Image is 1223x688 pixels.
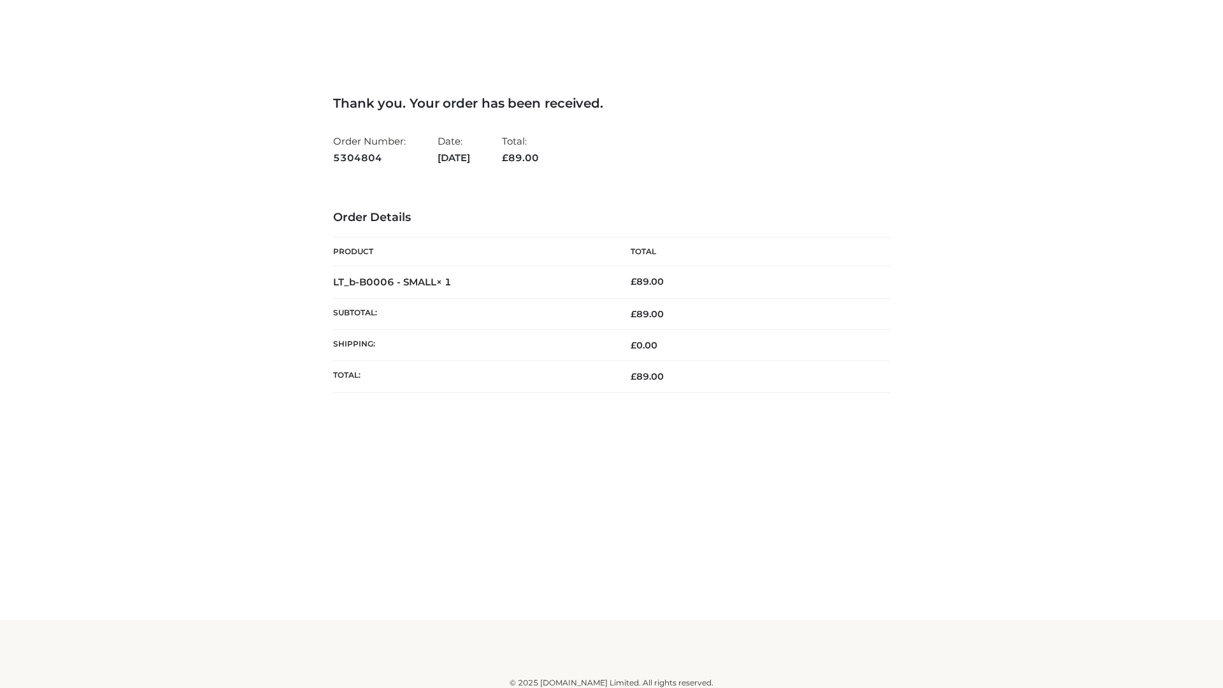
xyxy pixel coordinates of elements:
[333,238,611,266] th: Product
[502,130,539,169] li: Total:
[333,298,611,329] th: Subtotal:
[631,340,636,351] span: £
[631,371,636,382] span: £
[502,152,539,164] span: 89.00
[333,130,406,169] li: Order Number:
[333,150,406,166] strong: 5304804
[436,276,452,288] strong: × 1
[611,238,890,266] th: Total
[631,276,636,287] span: £
[333,96,890,111] h3: Thank you. Your order has been received.
[438,130,470,169] li: Date:
[631,371,664,382] span: 89.00
[502,152,508,164] span: £
[333,361,611,392] th: Total:
[631,308,664,320] span: 89.00
[631,308,636,320] span: £
[333,330,611,361] th: Shipping:
[333,276,452,288] strong: LT_b-B0006 - SMALL
[333,211,890,225] h3: Order Details
[631,340,657,351] bdi: 0.00
[438,150,470,166] strong: [DATE]
[631,276,664,287] bdi: 89.00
